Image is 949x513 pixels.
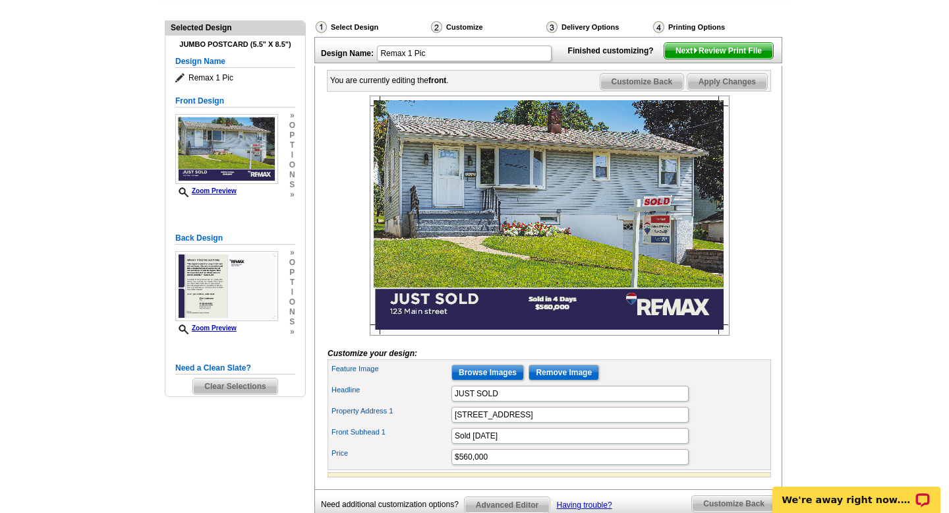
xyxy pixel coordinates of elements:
span: » [289,190,295,200]
span: Clear Selections [193,378,277,394]
span: o [289,297,295,307]
img: Z18886710_00001_1.jpg [370,96,730,336]
span: o [289,258,295,268]
a: Having trouble? [557,500,612,510]
iframe: LiveChat chat widget [764,471,949,513]
div: You are currently editing the . [330,75,449,86]
span: t [289,278,295,287]
span: o [289,121,295,131]
span: Next Review Print File [664,43,773,59]
input: Browse Images [451,365,524,380]
img: Z18886710_00001_1.jpg [175,114,278,184]
a: Zoom Preview [175,187,237,195]
label: Front Subhead 1 [331,427,450,438]
span: s [289,180,295,190]
span: n [289,307,295,317]
span: Customize Back [692,496,776,512]
span: » [289,111,295,121]
img: Select Design [316,21,327,33]
strong: Finished customizing? [568,46,662,55]
span: t [289,140,295,150]
div: Printing Options [652,20,769,34]
span: i [289,287,295,297]
div: Delivery Options [545,20,652,34]
span: p [289,131,295,140]
div: Customize [430,20,545,37]
span: p [289,268,295,278]
i: Customize your design: [328,349,417,358]
span: o [289,160,295,170]
h5: Front Design [175,95,295,107]
span: s [289,317,295,327]
span: Advanced Editor [465,497,550,513]
span: Customize Back [600,74,684,90]
img: button-next-arrow-white.png [693,47,699,53]
input: Remove Image [529,365,599,380]
h5: Back Design [175,232,295,245]
b: front [428,76,446,85]
span: Apply Changes [687,74,767,90]
span: » [289,327,295,337]
div: Select Design [314,20,430,37]
span: » [289,248,295,258]
img: Z18886710_00001_2.jpg [175,251,278,321]
h4: Jumbo Postcard (5.5" x 8.5") [175,40,295,49]
img: Delivery Options [546,21,558,33]
label: Feature Image [331,363,450,375]
span: Remax 1 Pic [175,71,295,84]
strong: Design Name: [321,49,374,58]
label: Price [331,448,450,459]
div: Need additional customization options? [321,497,464,513]
a: Zoom Preview [175,324,237,332]
label: Headline [331,384,450,396]
label: Property Address 1 [331,406,450,417]
img: Printing Options & Summary [653,21,664,33]
img: Customize [431,21,442,33]
span: i [289,150,295,160]
div: Selected Design [165,21,305,34]
span: n [289,170,295,180]
h5: Need a Clean Slate? [175,362,295,375]
h5: Design Name [175,55,295,68]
